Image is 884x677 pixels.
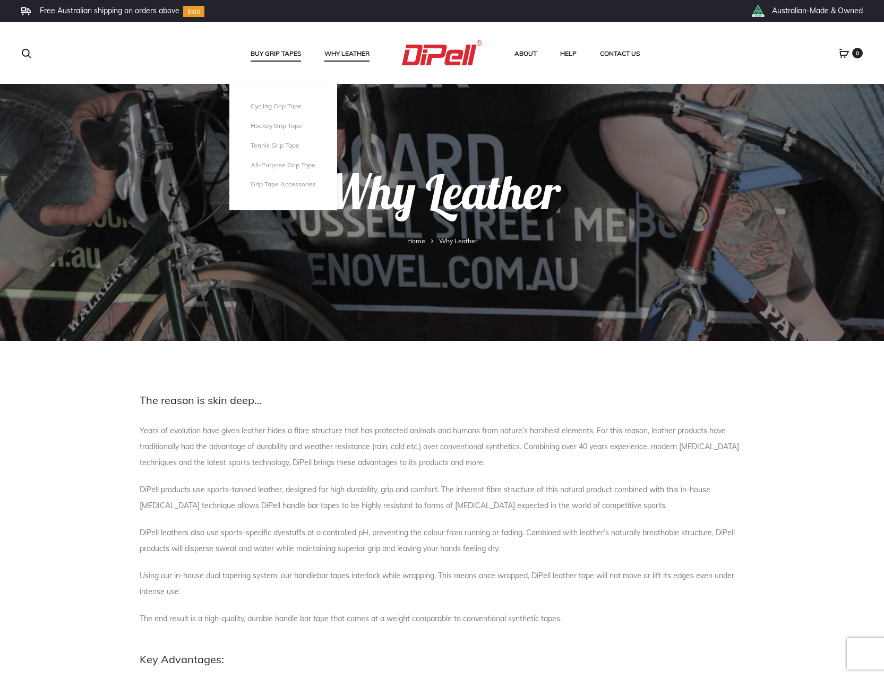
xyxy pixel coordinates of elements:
h3: Key Advantages: [140,653,745,666]
a: Tennis Grip Tape [251,141,316,150]
a: Cycling Grip Tape [251,102,316,111]
img: th_right_icon2.png [751,5,765,17]
p: DiPell leathers also use sports-specific dyestuffs at a controlled pH, preventing the colour from... [140,525,745,556]
h3: The reason is skin deep… [140,394,745,407]
a: Help [560,47,577,61]
a: 0 [839,48,849,58]
p: The end result is a high-quality, durable handle bar tape that comes at a weight comparable to co... [140,611,745,627]
img: Group-10.svg [183,6,204,17]
p: Using our in-house dual tapering system, our handlebar tapes interlock while wrapping. This means... [140,568,745,599]
a: Contact Us [600,47,640,61]
li: Australian-Made & Owned [772,6,863,15]
a: Grip Tape Accessories [251,180,316,189]
a: All-Purpose Grip Tape [251,161,316,170]
a: Hockey Grip Tape [251,122,316,131]
span: Why Leather [439,237,477,245]
p: DiPell products use sports-tanned leather, designed for high durability, grip and comfort. The in... [140,482,745,513]
a: Why Leather [324,47,370,61]
p: Years of evolution have given leather hides a fibre structure that has protected animals and huma... [140,423,745,470]
a: About [514,47,537,61]
a: Home [407,237,425,245]
a: Buy Grip Tapes [251,47,301,61]
li: Free Australian shipping on orders above [40,6,179,15]
span: 0 [852,48,863,58]
img: Frame.svg [21,7,31,15]
h1: Why Leather [21,168,863,234]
